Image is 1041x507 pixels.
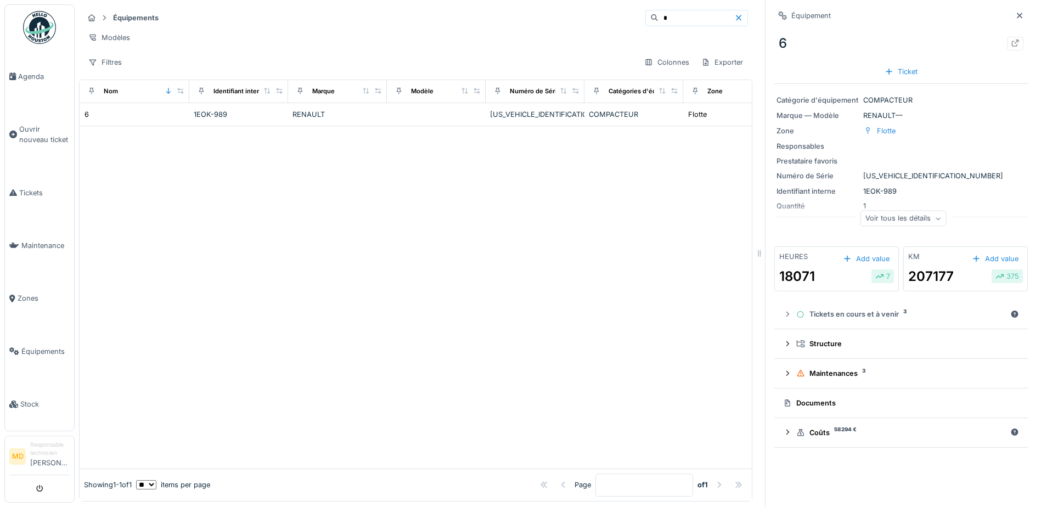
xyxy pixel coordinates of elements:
div: 1 [776,201,1026,211]
div: Modèle [411,87,434,96]
div: Maintenances [796,368,1015,379]
div: Équipement [791,10,831,21]
div: 6 [774,29,1028,58]
div: items per page [136,480,210,490]
div: 6 [85,109,89,120]
div: Documents [783,398,1015,408]
strong: of 1 [697,480,708,490]
a: Agenda [5,50,74,103]
div: COMPACTEUR [589,109,679,120]
div: Exporter [696,54,748,70]
div: Voir tous les détails [860,211,947,227]
div: Showing 1 - 1 of 1 [84,480,132,490]
div: Marque [312,87,335,96]
strong: Équipements [109,13,163,23]
img: Badge_color-CXgf-gQk.svg [23,11,56,44]
div: Responsable technicien [30,441,70,458]
div: Flotte [688,109,707,120]
div: Add value [839,251,894,266]
a: Maintenance [5,219,74,272]
div: Filtres [83,54,127,70]
div: Catégorie d'équipement [776,95,859,105]
span: Zones [18,293,70,303]
div: Flotte [877,126,896,136]
div: Modèles [83,30,135,46]
div: 1EOK-989 [776,186,1026,196]
div: HEURES [779,251,808,262]
li: MD [9,448,26,465]
div: Structure [796,339,1015,349]
summary: Coûts58294 € [779,422,1023,443]
div: Add value [967,251,1023,266]
div: KM [908,251,920,262]
summary: Documents [779,393,1023,413]
div: Zone [776,126,859,136]
span: Maintenance [21,240,70,251]
a: Tickets [5,166,74,219]
div: Nom [104,87,118,96]
a: Zones [5,272,74,325]
div: 1EOK-989 [194,109,284,120]
div: Colonnes [639,54,694,70]
div: RENAULT — [776,110,1026,121]
a: Ouvrir nouveau ticket [5,103,74,166]
div: Ticket [880,64,922,79]
div: Responsables [776,141,859,151]
span: Agenda [18,71,70,82]
a: Équipements [5,325,74,378]
div: Zone [707,87,723,96]
a: MD Responsable technicien[PERSON_NAME] [9,441,70,475]
div: Catégories d'équipement [609,87,685,96]
span: Ouvrir nouveau ticket [19,124,70,145]
div: Identifiant interne [213,87,267,96]
div: RENAULT [292,109,382,120]
div: 7 [875,271,890,281]
div: Page [575,480,591,490]
summary: Maintenances3 [779,363,1023,384]
div: Tickets en cours et à venir [796,309,1006,319]
div: Prestataire favoris [776,156,859,166]
div: Coûts [796,427,1006,438]
div: Numéro de Série [510,87,560,96]
a: Stock [5,378,74,431]
div: Quantité [776,201,859,211]
div: Numéro de Série [776,171,859,181]
span: Tickets [19,188,70,198]
li: [PERSON_NAME] [30,441,70,472]
span: Stock [20,399,70,409]
div: 375 [995,271,1019,281]
div: Marque — Modèle [776,110,859,121]
div: Identifiant interne [776,186,859,196]
div: COMPACTEUR [776,95,1026,105]
span: Équipements [21,346,70,357]
div: 207177 [908,267,954,286]
div: 18071 [779,267,815,286]
summary: Structure [779,334,1023,354]
summary: Tickets en cours et à venir3 [779,305,1023,325]
div: [US_VEHICLE_IDENTIFICATION_NUMBER] [490,109,580,120]
div: [US_VEHICLE_IDENTIFICATION_NUMBER] [776,171,1026,181]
